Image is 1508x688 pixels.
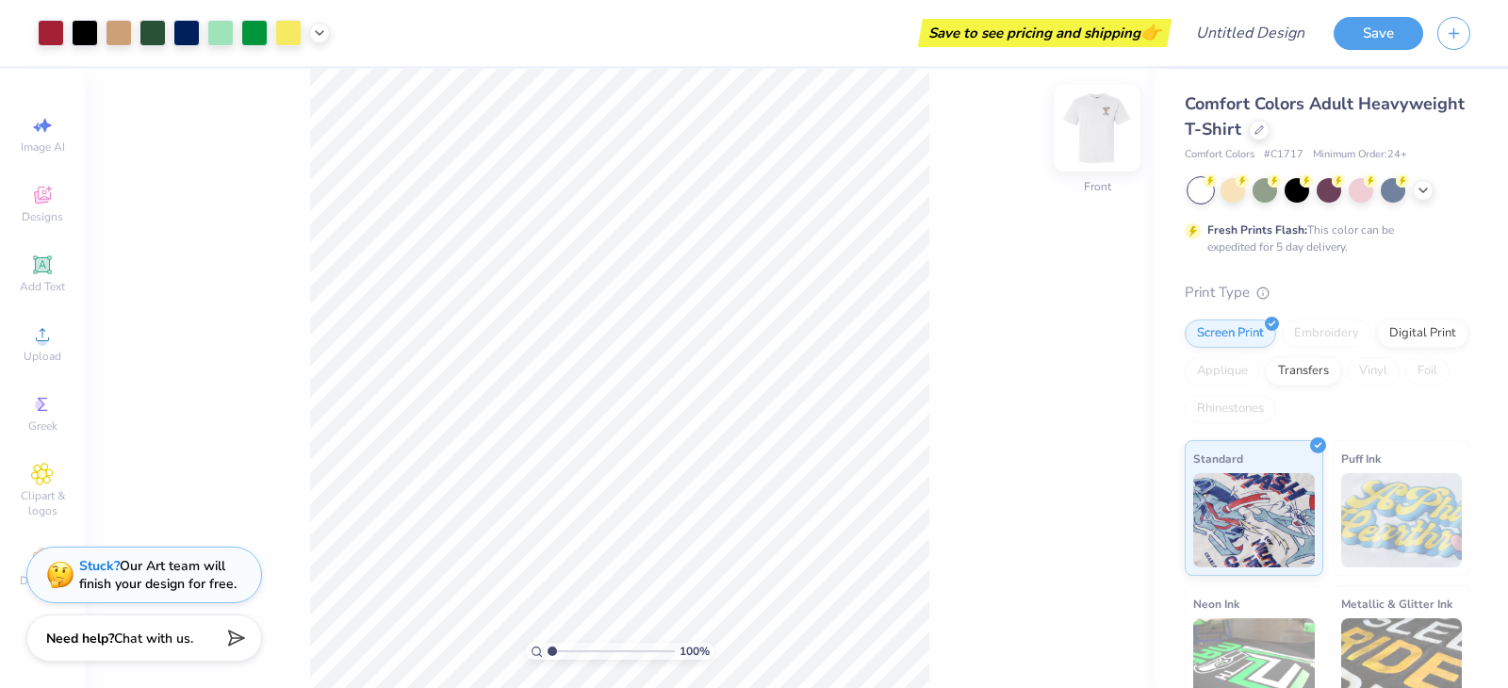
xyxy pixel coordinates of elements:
input: Untitled Design [1181,14,1319,52]
div: Embroidery [1282,319,1371,348]
span: Comfort Colors [1185,147,1254,163]
img: Standard [1193,473,1315,567]
div: Our Art team will finish your design for free. [79,557,237,593]
span: Clipart & logos [9,488,75,518]
strong: Stuck? [79,557,120,575]
span: Puff Ink [1341,449,1381,468]
span: Decorate [20,573,65,588]
div: Digital Print [1377,319,1468,348]
span: 👉 [1140,21,1161,43]
span: Designs [22,209,63,224]
span: Greek [28,418,57,434]
span: Standard [1193,449,1243,468]
div: Front [1084,178,1111,195]
span: Metallic & Glitter Ink [1341,594,1452,614]
span: Add Text [20,279,65,294]
span: Neon Ink [1193,594,1239,614]
span: # C1717 [1264,147,1303,163]
strong: Fresh Prints Flash: [1207,222,1307,238]
div: Transfers [1266,357,1341,385]
div: Rhinestones [1185,395,1276,423]
img: Puff Ink [1341,473,1463,567]
div: Save to see pricing and shipping [923,19,1167,47]
span: Image AI [21,139,65,155]
button: Save [1334,17,1423,50]
img: Front [1059,90,1135,166]
div: Applique [1185,357,1260,385]
div: Print Type [1185,282,1470,303]
strong: Need help? [46,630,114,647]
div: This color can be expedited for 5 day delivery. [1207,221,1439,255]
span: Comfort Colors Adult Heavyweight T-Shirt [1185,92,1465,140]
div: Foil [1405,357,1450,385]
div: Screen Print [1185,319,1276,348]
span: Upload [24,349,61,364]
span: 100 % [680,643,710,660]
span: Chat with us. [114,630,193,647]
div: Vinyl [1347,357,1400,385]
span: Minimum Order: 24 + [1313,147,1407,163]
